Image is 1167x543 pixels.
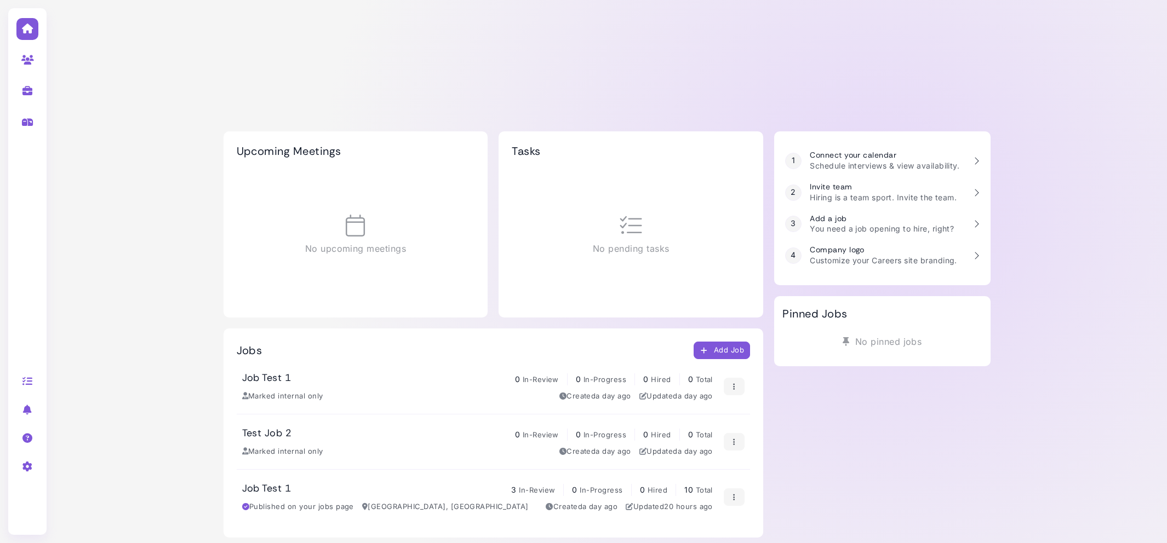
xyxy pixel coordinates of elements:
span: Hired [648,486,667,494]
p: Schedule interviews & view availability. [810,160,959,171]
p: You need a job opening to hire, right? [810,223,954,234]
time: Aug 13, 2025 [596,391,631,400]
div: 2 [785,184,802,201]
h2: Pinned Jobs [782,307,847,320]
div: No pinned jobs [782,331,982,352]
span: In-Progress [583,430,626,439]
time: Aug 13, 2025 [664,502,713,511]
time: Aug 13, 2025 [596,447,631,455]
div: Published on your jobs page [242,501,354,512]
div: 4 [785,247,802,264]
p: Hiring is a team sport. Invite the team. [810,192,957,203]
div: 1 [785,153,802,169]
span: 0 [688,374,693,384]
div: Created [559,391,631,402]
button: Add Job [694,342,751,359]
div: No pending tasks [512,169,750,301]
span: In-Review [523,375,559,384]
p: Customize your Careers site branding. [810,255,957,266]
a: 1 Connect your calendar Schedule interviews & view availability. [780,145,985,177]
h3: Company logo [810,245,957,255]
div: Updated [639,391,713,402]
h3: Connect your calendar [810,151,959,160]
div: [GEOGRAPHIC_DATA], [GEOGRAPHIC_DATA] [362,501,529,512]
div: 3 [785,216,802,232]
span: 10 [684,485,693,494]
span: 3 [511,485,516,494]
h2: Upcoming Meetings [237,145,341,158]
div: Created [546,501,617,512]
time: Aug 13, 2025 [678,391,713,400]
h3: Job Test 1 [242,483,291,495]
span: 0 [576,430,581,439]
a: 2 Invite team Hiring is a team sport. Invite the team. [780,177,985,209]
span: 0 [515,374,520,384]
span: 0 [572,485,577,494]
div: No upcoming meetings [237,169,475,301]
span: 0 [688,430,693,439]
span: In-Progress [580,486,622,494]
span: 0 [640,485,645,494]
div: Marked internal only [242,391,323,402]
div: Updated [626,501,713,512]
h3: Add a job [810,214,954,223]
span: 0 [515,430,520,439]
h3: Invite team [810,182,957,192]
a: 3 Add a job You need a job opening to hire, right? [780,209,985,240]
h3: Test Job 2 [242,428,292,440]
time: Aug 13, 2025 [678,447,713,455]
span: 0 [643,430,648,439]
span: In-Progress [583,375,626,384]
h3: Job Test 1 [242,372,291,384]
div: Add Job [700,345,745,356]
span: 0 [576,374,581,384]
span: In-Review [523,430,559,439]
span: Total [696,430,713,439]
span: In-Review [519,486,555,494]
time: Aug 13, 2025 [582,502,617,511]
h2: Jobs [237,344,262,357]
div: Created [559,446,631,457]
span: Hired [651,430,671,439]
h2: Tasks [512,145,540,158]
div: Updated [639,446,713,457]
span: Total [696,375,713,384]
span: Hired [651,375,671,384]
span: Total [696,486,713,494]
div: Marked internal only [242,446,323,457]
span: 0 [643,374,648,384]
a: 4 Company logo Customize your Careers site branding. [780,240,985,271]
